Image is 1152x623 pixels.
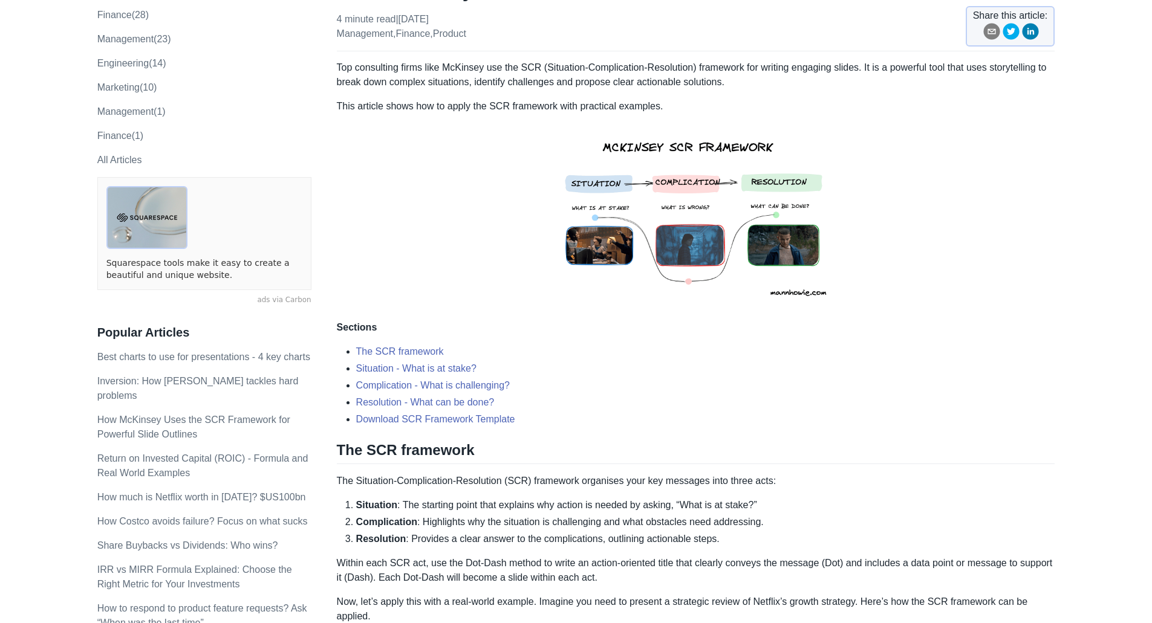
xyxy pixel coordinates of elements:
a: How Costco avoids failure? Focus on what sucks [97,516,308,526]
strong: Resolution [356,534,406,544]
span: Share this article: [973,8,1048,23]
a: Complication - What is challenging? [356,380,510,390]
p: The Situation-Complication-Resolution (SCR) framework organises your key messages into three acts: [337,474,1055,488]
a: Squarespace tools make it easy to create a beautiful and unique website. [106,257,302,281]
p: This article shows how to apply the SCR framework with practical examples. [337,99,1055,114]
a: IRR vs MIRR Formula Explained: Choose the Right Metric for Your Investments [97,564,292,589]
li: : Highlights why the situation is challenging and what obstacles need addressing. [356,515,1055,529]
a: Best charts to use for presentations - 4 key charts [97,352,310,362]
a: Management(1) [97,106,166,117]
img: mckinsey scr framework [547,123,845,311]
a: Share Buybacks vs Dividends: Who wins? [97,540,278,550]
li: : Provides a clear answer to the complications, outlining actionable steps. [356,532,1055,546]
strong: Situation [356,500,397,510]
a: Situation - What is at stake? [356,363,477,373]
a: Resolution - What can be done? [356,397,495,407]
a: Finance(1) [97,131,143,141]
button: linkedin [1022,23,1039,44]
a: management [337,28,393,39]
strong: Sections [337,322,377,332]
img: ads via Carbon [106,186,187,249]
button: twitter [1003,23,1020,44]
a: How McKinsey Uses the SCR Framework for Powerful Slide Outlines [97,415,290,439]
h2: The SCR framework [337,441,1055,464]
li: : The starting point that explains why action is needed by asking, “What is at stake?” [356,498,1055,512]
a: Inversion: How [PERSON_NAME] tackles hard problems [97,376,299,401]
a: product [433,28,466,39]
p: Within each SCR act, use the Dot-Dash method to write an action-oriented title that clearly conve... [337,556,1055,585]
a: All Articles [97,155,142,165]
p: 4 minute read | [DATE] , , [337,12,466,41]
a: Download SCR Framework Template [356,414,515,424]
button: email [983,23,1000,44]
p: Top consulting firms like McKinsey use the SCR (Situation-Complication-Resolution) framework for ... [337,60,1055,89]
a: marketing(10) [97,82,157,92]
a: finance(28) [97,10,149,20]
a: ads via Carbon [97,295,311,306]
a: engineering(14) [97,58,166,68]
a: management(23) [97,34,171,44]
strong: Complication [356,517,417,527]
a: Return on Invested Capital (ROIC) - Formula and Real World Examples [97,453,308,478]
h3: Popular Articles [97,325,311,340]
a: finance [395,28,430,39]
a: How much is Netflix worth in [DATE]? $US100bn [97,492,306,502]
a: The SCR framework [356,346,444,357]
